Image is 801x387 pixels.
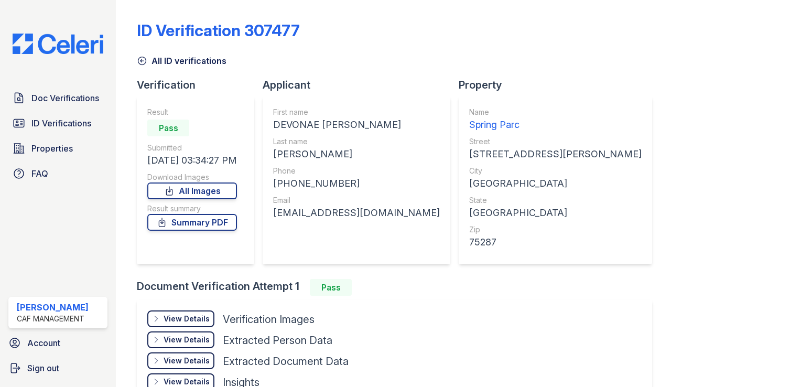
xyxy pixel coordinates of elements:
div: Phone [273,166,440,176]
div: Zip [469,224,642,235]
div: Pass [147,120,189,136]
div: [GEOGRAPHIC_DATA] [469,176,642,191]
a: All ID verifications [137,55,226,67]
a: FAQ [8,163,107,184]
span: FAQ [31,167,48,180]
div: Street [469,136,642,147]
div: [DATE] 03:34:27 PM [147,153,237,168]
div: ID Verification 307477 [137,21,300,40]
div: Submitted [147,143,237,153]
a: Sign out [4,358,112,379]
div: View Details [164,314,210,324]
div: Verification Images [223,312,315,327]
div: View Details [164,377,210,387]
div: Document Verification Attempt 1 [137,279,661,296]
a: Properties [8,138,107,159]
span: Account [27,337,60,349]
a: ID Verifications [8,113,107,134]
div: Email [273,195,440,206]
span: Sign out [27,362,59,374]
a: All Images [147,182,237,199]
div: Result summary [147,203,237,214]
a: Summary PDF [147,214,237,231]
div: [PHONE_NUMBER] [273,176,440,191]
div: Pass [310,279,352,296]
div: Download Images [147,172,237,182]
div: View Details [164,335,210,345]
div: Applicant [263,78,459,92]
span: Doc Verifications [31,92,99,104]
div: CAF Management [17,314,89,324]
div: View Details [164,356,210,366]
div: Last name [273,136,440,147]
div: [PERSON_NAME] [17,301,89,314]
span: Properties [31,142,73,155]
a: Account [4,332,112,353]
div: [PERSON_NAME] [273,147,440,162]
div: [EMAIL_ADDRESS][DOMAIN_NAME] [273,206,440,220]
div: Extracted Person Data [223,333,332,348]
div: Spring Parc [469,117,642,132]
div: First name [273,107,440,117]
div: [GEOGRAPHIC_DATA] [469,206,642,220]
div: Property [459,78,661,92]
a: Name Spring Parc [469,107,642,132]
div: State [469,195,642,206]
img: CE_Logo_Blue-a8612792a0a2168367f1c8372b55b34899dd931a85d93a1a3d3e32e68fde9ad4.png [4,34,112,54]
div: DEVONAE [PERSON_NAME] [273,117,440,132]
span: ID Verifications [31,117,91,130]
div: Verification [137,78,263,92]
div: Name [469,107,642,117]
div: City [469,166,642,176]
div: [STREET_ADDRESS][PERSON_NAME] [469,147,642,162]
div: Result [147,107,237,117]
div: Extracted Document Data [223,354,349,369]
a: Doc Verifications [8,88,107,109]
div: 75287 [469,235,642,250]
